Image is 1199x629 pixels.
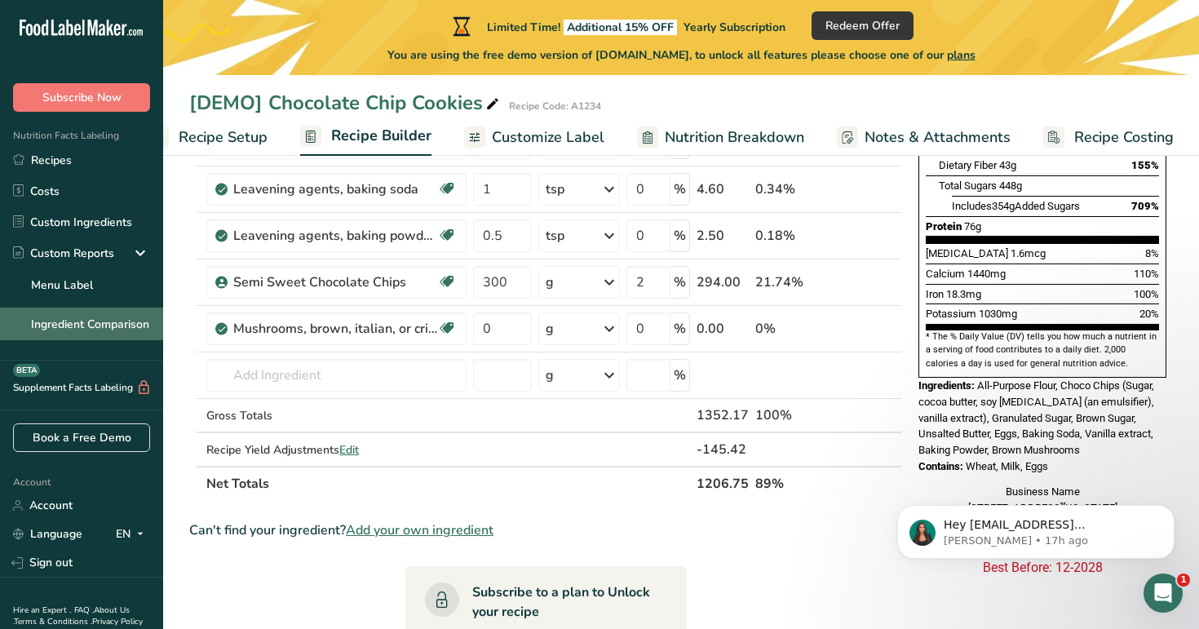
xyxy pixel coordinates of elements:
div: EN [116,525,150,544]
span: Ingredients: [918,379,975,392]
span: 709% [1131,200,1159,212]
a: Recipe Costing [1043,119,1174,156]
span: 1 [1177,574,1190,587]
span: 1030mg [979,308,1017,320]
div: Leavening agents, baking powder, low-sodium [233,226,437,246]
div: 294.00 [697,272,749,292]
div: Recipe Yield Adjustments [206,441,467,458]
div: BETA [13,364,40,377]
span: 1440mg [967,268,1006,280]
span: Recipe Costing [1074,126,1174,148]
a: Notes & Attachments [837,119,1011,156]
iframe: Intercom live chat [1144,574,1183,613]
div: Semi Sweet Chocolate Chips [233,272,437,292]
div: Recipe Code: A1234 [509,99,601,113]
span: You are using the free demo version of [DOMAIN_NAME], to unlock all features please choose one of... [387,47,976,64]
th: 89% [752,466,828,500]
span: plans [947,47,976,63]
span: 1.6mcg [1011,247,1046,259]
div: Leavening agents, baking soda [233,179,437,199]
span: 18.3mg [946,288,981,300]
a: Customize Label [464,119,604,156]
span: 20% [1139,308,1159,320]
span: Customize Label [492,126,604,148]
a: Hire an Expert . [13,605,71,616]
span: Add your own ingredient [346,520,493,540]
th: 1206.75 [693,466,752,500]
a: Language [13,520,82,548]
button: Redeem Offer [812,11,914,40]
button: Subscribe Now [13,83,150,112]
div: Gross Totals [206,407,467,424]
div: [DEMO] Chocolate Chip Cookies [189,88,502,117]
span: 8% [1145,247,1159,259]
span: 354g [992,200,1015,212]
span: 43g [999,159,1016,171]
span: Additional 15% OFF [564,20,677,35]
span: Nutrition Breakdown [665,126,804,148]
a: Privacy Policy [92,616,143,627]
div: tsp [546,226,564,246]
span: Calcium [926,268,965,280]
span: Wheat, Milk, Eggs [966,460,1048,472]
a: Terms & Conditions . [14,616,92,627]
div: 4.60 [697,179,749,199]
span: Redeem Offer [825,17,900,34]
th: Net Totals [203,466,693,500]
div: 0.34% [755,179,825,199]
div: 100% [755,405,825,425]
span: Includes Added Sugars [952,200,1080,212]
span: Yearly Subscription [684,20,785,35]
div: 1352.17 [697,405,749,425]
span: 100% [1134,288,1159,300]
span: Recipe Setup [179,126,268,148]
span: 155% [1131,159,1159,171]
a: Recipe Setup [148,119,268,156]
div: Mushrooms, brown, italian, or crimini, raw [233,319,437,339]
span: Edit [339,442,359,458]
input: Add Ingredient [206,359,467,392]
span: 76g [964,220,981,233]
div: 0.00 [697,319,749,339]
span: 448g [999,179,1022,192]
a: Recipe Builder [300,117,431,157]
div: g [546,272,554,292]
a: Book a Free Demo [13,423,150,452]
a: Nutrition Breakdown [637,119,804,156]
div: Custom Reports [13,245,114,262]
div: 21.74% [755,272,825,292]
div: g [546,365,554,385]
a: FAQ . [74,605,94,616]
div: 2.50 [697,226,749,246]
div: g [546,319,554,339]
span: Protein [926,220,962,233]
div: -145.42 [697,440,749,459]
span: Potassium [926,308,976,320]
span: Contains: [918,460,963,472]
div: Limited Time! [449,16,785,36]
div: Subscribe to a plan to Unlock your recipe [472,582,654,622]
span: Subscribe Now [42,89,122,106]
span: Notes & Attachments [865,126,1011,148]
span: Iron [926,288,944,300]
span: Recipe Builder [331,125,431,147]
div: 0% [755,319,825,339]
span: [MEDICAL_DATA] [926,247,1008,259]
span: Dietary Fiber [939,159,997,171]
span: All-Purpose Flour, Choco Chips (Sugar, cocoa butter, soy [MEDICAL_DATA] (an emulsifier), vanilla ... [918,379,1154,456]
div: 0.18% [755,226,825,246]
section: * The % Daily Value (DV) tells you how much a nutrient in a serving of food contributes to a dail... [926,330,1159,370]
div: tsp [546,179,564,199]
div: Can't find your ingredient? [189,520,902,540]
span: 110% [1134,268,1159,280]
a: About Us . [13,605,130,627]
span: Total Sugars [939,179,997,192]
iframe: Intercom notifications message [873,471,1199,585]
